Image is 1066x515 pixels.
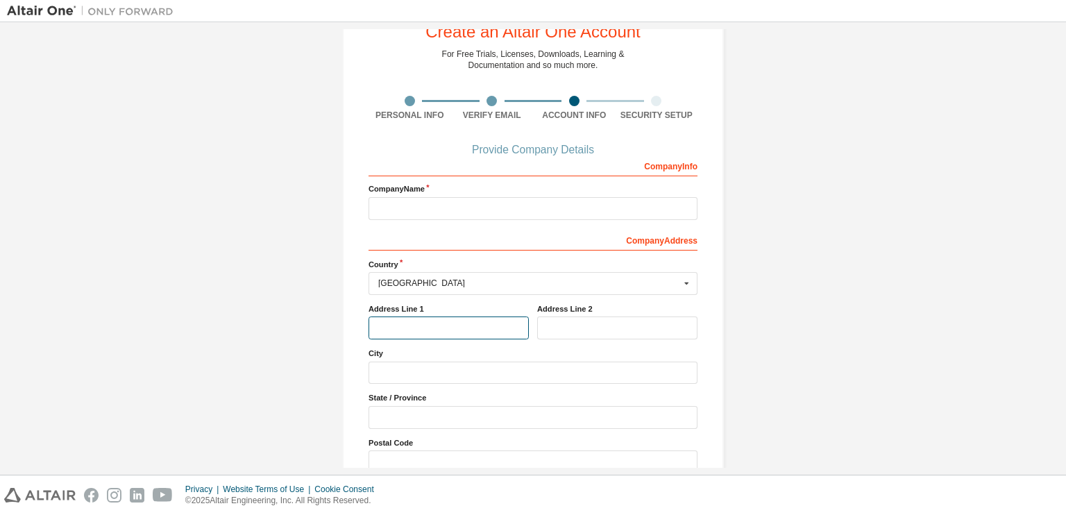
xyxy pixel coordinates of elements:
label: Postal Code [369,437,697,448]
div: Account Info [533,110,616,121]
div: Security Setup [616,110,698,121]
label: Address Line 2 [537,303,697,314]
p: © 2025 Altair Engineering, Inc. All Rights Reserved. [185,495,382,507]
div: Provide Company Details [369,146,697,154]
div: Personal Info [369,110,451,121]
img: youtube.svg [153,488,173,503]
div: [GEOGRAPHIC_DATA] [378,279,680,287]
img: altair_logo.svg [4,488,76,503]
label: City [369,348,697,359]
div: Company Address [369,228,697,251]
img: Altair One [7,4,180,18]
img: facebook.svg [84,488,99,503]
div: Create an Altair One Account [425,24,641,40]
img: instagram.svg [107,488,121,503]
div: Website Terms of Use [223,484,314,495]
label: Country [369,259,697,270]
img: linkedin.svg [130,488,144,503]
div: Privacy [185,484,223,495]
div: Verify Email [451,110,534,121]
div: Cookie Consent [314,484,382,495]
label: Company Name [369,183,697,194]
label: Address Line 1 [369,303,529,314]
label: State / Province [369,392,697,403]
div: Company Info [369,154,697,176]
div: For Free Trials, Licenses, Downloads, Learning & Documentation and so much more. [442,49,625,71]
